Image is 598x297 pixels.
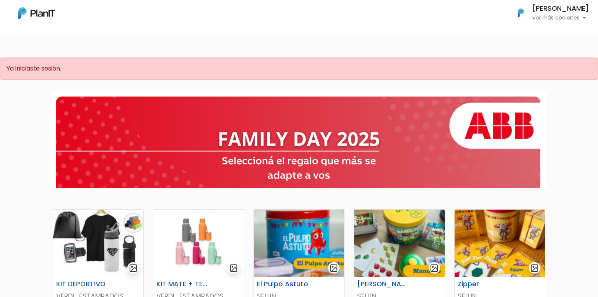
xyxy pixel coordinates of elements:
img: thumb_Captura_de_pantalla_2025-07-29_101456.png [254,210,344,277]
img: gallery-light [530,264,539,272]
p: Ver más opciones [532,15,589,21]
img: gallery-light [430,264,439,272]
img: gallery-light [330,264,338,272]
h6: KIT DEPORTIVO [52,280,114,288]
h6: [PERSON_NAME] [532,5,589,12]
h6: El Pulpo Astuto [252,280,315,288]
h6: Zipper [453,280,515,288]
img: PlanIt Logo [512,5,529,21]
img: thumb_Captura_de_pantalla_2025-07-29_105257.png [455,210,545,277]
h6: KIT MATE + TERMO [152,280,214,288]
img: PlanIt Logo [18,7,55,19]
img: thumb_Captura_de_pantalla_2025-07-29_104833.png [354,210,444,277]
img: gallery-light [129,264,138,272]
button: PlanIt Logo [PERSON_NAME] Ver más opciones [508,3,589,23]
img: gallery-light [229,264,238,272]
img: thumb_WhatsApp_Image_2025-05-26_at_09.52.07.jpeg [53,210,143,277]
h6: [PERSON_NAME] [353,280,415,288]
img: thumb_2000___2000-Photoroom_-_2025-07-02T103351.963.jpg [153,210,244,277]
